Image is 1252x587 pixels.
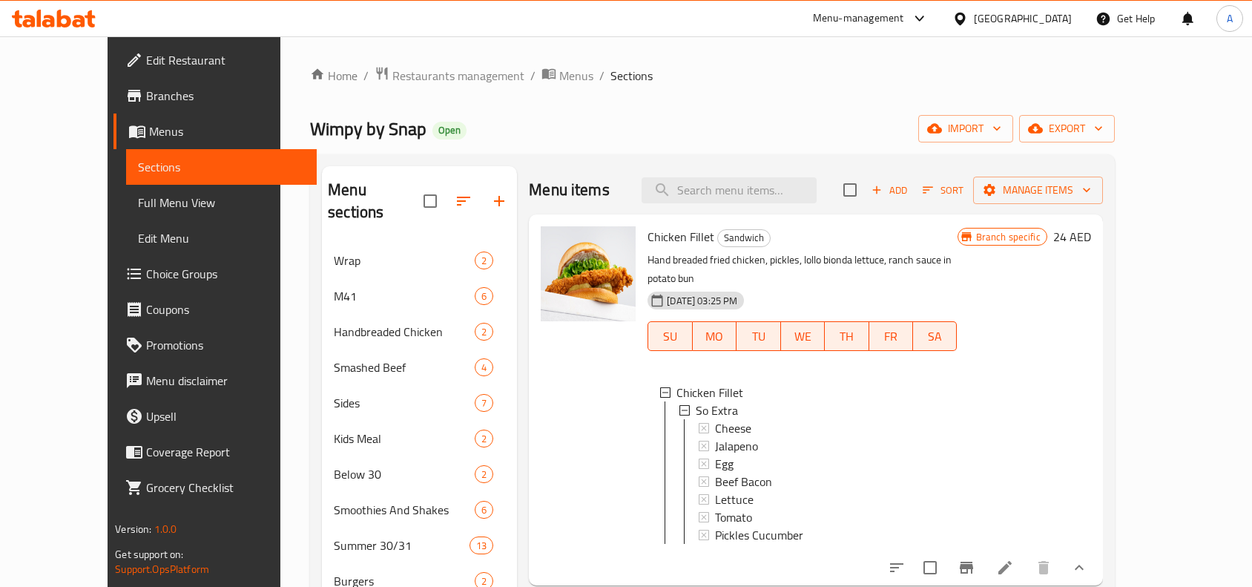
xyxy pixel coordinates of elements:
span: Tomato [715,508,752,526]
div: items [475,430,493,447]
li: / [363,67,369,85]
span: FR [875,326,907,347]
span: Add [869,182,909,199]
div: Wrap2 [322,243,517,278]
span: 6 [475,503,492,517]
div: Smoothies And Shakes [334,501,475,519]
a: Edit menu item [996,559,1014,577]
div: Menu-management [813,10,904,27]
span: Summer 30/31 [334,537,470,554]
div: items [475,287,493,305]
span: Restaurants management [392,67,524,85]
span: 1.0.0 [154,519,177,539]
span: So Extra [696,401,738,419]
span: Sort [923,182,963,199]
button: sort-choices [879,550,915,586]
img: Chicken Fillet [541,226,636,321]
li: / [599,67,604,85]
button: FR [869,321,913,351]
button: TU [737,321,780,351]
span: Jalapeno [715,437,758,455]
div: items [475,323,493,341]
div: Smashed Beef4 [322,350,517,385]
span: 13 [470,539,492,553]
h6: 24 AED [1053,226,1091,247]
a: Upsell [113,399,317,434]
button: Manage items [973,177,1103,204]
div: Smashed Beef [334,358,475,376]
span: Sort items [913,179,973,202]
div: Below 302 [322,456,517,492]
span: MO [699,326,731,347]
span: SA [919,326,951,347]
span: Get support on: [115,545,183,564]
div: items [475,394,493,412]
span: Edit Menu [138,229,305,247]
span: Cheese [715,419,751,437]
span: M41 [334,287,475,305]
span: Branches [146,87,305,105]
span: 2 [475,432,492,446]
span: Kids Meal [334,430,475,447]
span: Wrap [334,252,475,269]
span: 6 [475,289,492,304]
li: / [530,67,536,85]
button: MO [693,321,737,351]
button: WE [781,321,825,351]
span: SU [654,326,686,347]
button: Add [866,179,913,202]
button: Sort [919,179,967,202]
button: SA [913,321,957,351]
span: WE [787,326,819,347]
span: Edit Restaurant [146,51,305,69]
a: Edit Restaurant [113,42,317,78]
div: M416 [322,278,517,314]
button: show more [1061,550,1097,586]
span: Choice Groups [146,265,305,283]
span: Promotions [146,336,305,354]
a: Branches [113,78,317,114]
span: Menus [559,67,593,85]
span: Handbreaded Chicken [334,323,475,341]
button: delete [1026,550,1061,586]
h2: Menu sections [328,179,424,223]
div: Open [432,122,467,140]
div: Below 30 [334,465,475,483]
div: [GEOGRAPHIC_DATA] [974,10,1072,27]
div: items [475,358,493,376]
a: Promotions [113,327,317,363]
a: Coupons [113,292,317,327]
div: Sandwich [717,229,771,247]
span: Pickles Cucumber [715,526,803,544]
span: Grocery Checklist [146,479,305,496]
div: Kids Meal2 [322,421,517,456]
span: A [1227,10,1233,27]
span: Coupons [146,301,305,318]
span: import [930,119,1001,138]
a: Choice Groups [113,256,317,292]
span: Select all sections [415,186,446,217]
svg: Show Choices [1070,559,1088,577]
a: Home [310,67,358,85]
span: Lettuce [715,491,754,508]
span: Sort sections [446,183,481,219]
span: Add item [866,179,913,202]
span: 2 [475,468,492,482]
span: 4 [475,361,492,375]
h2: Menu items [529,179,610,201]
div: Sides7 [322,385,517,421]
div: items [475,252,493,269]
a: Menu disclaimer [113,363,317,399]
span: Open [432,124,467,137]
span: Branch specific [970,230,1047,244]
span: 2 [475,254,492,268]
div: Smoothies And Shakes6 [322,492,517,528]
nav: breadcrumb [310,66,1115,85]
span: Coverage Report [146,443,305,461]
div: items [470,537,493,554]
span: Beef Bacon [715,473,772,491]
span: Full Menu View [138,194,305,211]
span: Sides [334,394,475,412]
